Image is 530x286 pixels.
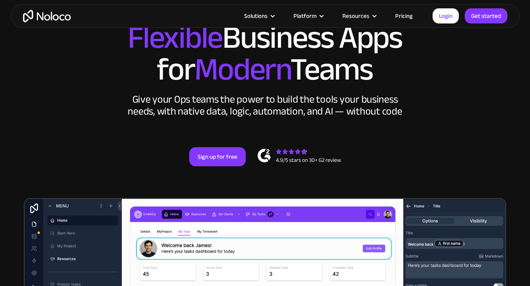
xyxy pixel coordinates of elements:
[332,11,385,21] div: Resources
[385,11,423,21] a: Pricing
[465,8,507,23] a: Get started
[126,93,404,117] div: Give your Ops teams the power to build the tools your business needs, with native data, logic, au...
[234,11,283,21] div: Solutions
[194,40,290,99] span: Modern
[293,11,316,21] div: Platform
[19,22,512,86] h2: Business Apps for Teams
[342,11,369,21] div: Resources
[189,147,246,166] a: Sign up for free
[128,8,222,67] span: Flexible
[23,10,71,22] a: home
[244,11,268,21] div: Solutions
[283,11,332,21] div: Platform
[433,8,459,23] a: Login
